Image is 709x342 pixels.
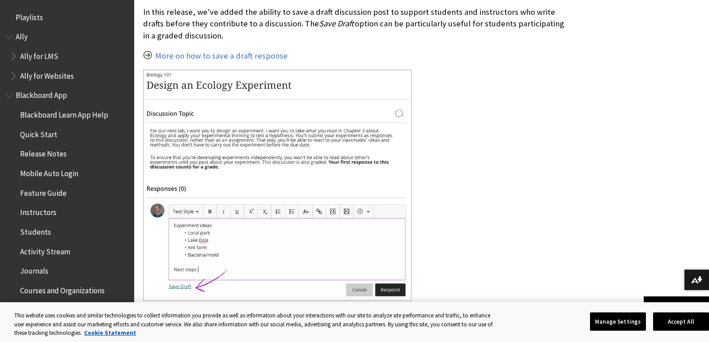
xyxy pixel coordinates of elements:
[20,49,58,61] span: Ally for LMS
[20,127,57,139] span: Quick Start
[20,186,67,198] span: Feature Guide
[20,107,108,119] span: Blackboard Learn App Help
[20,283,105,295] span: Courses and Organizations
[143,6,568,42] p: In this release, we've added the ability to save a draft discussion post to support students and ...
[5,10,129,25] nav: Book outline for Playlists
[14,311,497,338] div: This website uses cookies and similar technologies to collect information you provide as well as ...
[5,30,129,84] nav: Book outline for Anthology Ally Help
[84,329,136,337] a: More information about your privacy, opens in a new tab
[653,312,709,331] button: Accept All
[16,10,43,22] span: Playlists
[20,244,70,256] span: Activity Stream
[20,264,48,276] span: Journals
[20,205,56,217] span: Instructors
[155,51,288,61] a: More on how to save a draft response
[319,18,354,29] span: Save Draft
[16,30,28,42] span: Ally
[20,147,67,159] span: Release Notes
[644,296,709,313] a: Back to top
[20,166,78,178] span: Mobile Auto Login
[16,88,67,100] span: Blackboard App
[590,312,646,331] button: Manage Settings
[20,68,74,80] span: Ally for Websites
[20,224,51,236] span: Students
